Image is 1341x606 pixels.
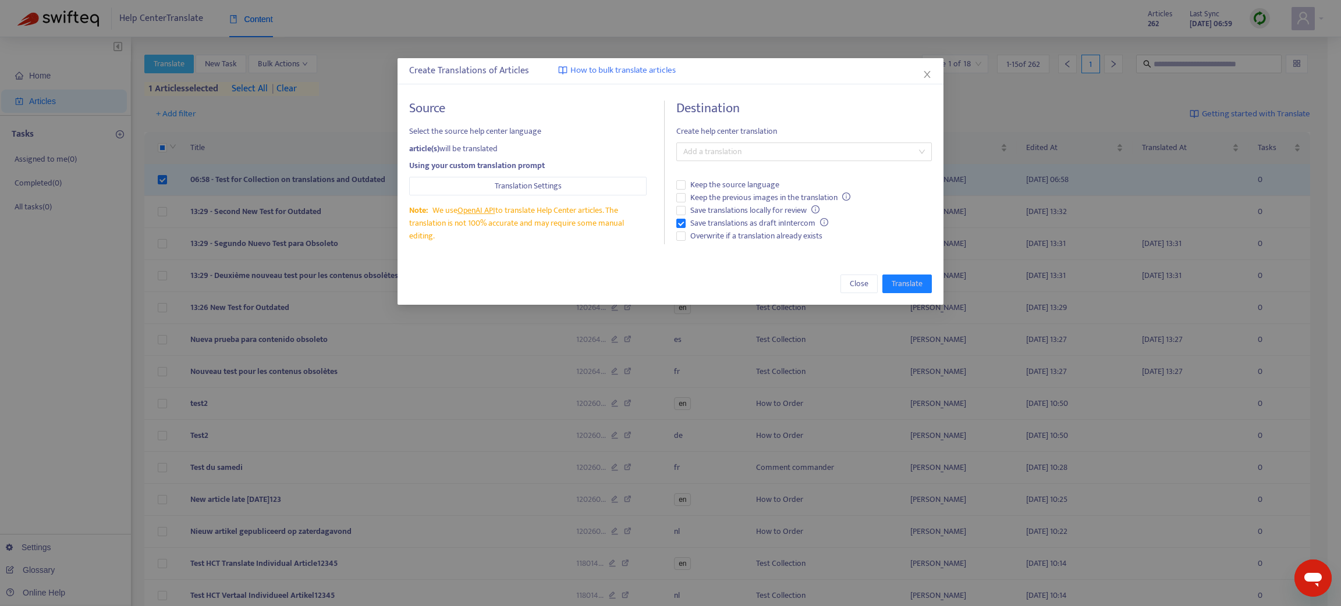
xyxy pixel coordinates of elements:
a: OpenAI API [457,204,495,217]
img: image-link [558,66,567,75]
button: Translate [882,275,932,293]
span: How to bulk translate articles [570,64,676,77]
div: We use to translate Help Center articles. The translation is not 100% accurate and may require so... [409,204,647,243]
span: close [923,70,932,79]
span: Keep the previous images in the translation [686,191,855,204]
span: Overwrite if a translation already exists [686,230,827,243]
span: Create help center translation [676,125,932,138]
div: will be translated [409,142,647,155]
span: Translation Settings [495,180,562,193]
span: Note: [409,204,428,217]
div: Create Translations of Articles [409,64,932,78]
h4: Source [409,101,647,116]
span: Select the source help center language [409,125,647,138]
span: Keep the source language [686,179,784,191]
a: How to bulk translate articles [558,64,676,77]
button: Translation Settings [409,177,647,195]
button: Close [840,275,878,293]
span: Save translations locally for review [686,204,824,217]
button: Close [921,68,934,81]
span: info-circle [842,193,850,201]
div: Using your custom translation prompt [409,159,647,172]
span: Save translations as draft in Intercom [686,217,833,230]
span: info-circle [811,205,819,213]
span: info-circle [820,218,828,226]
iframe: Button to launch messaging window [1294,559,1332,597]
strong: article(s) [409,142,439,155]
span: Close [850,277,868,290]
h4: Destination [676,101,932,116]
